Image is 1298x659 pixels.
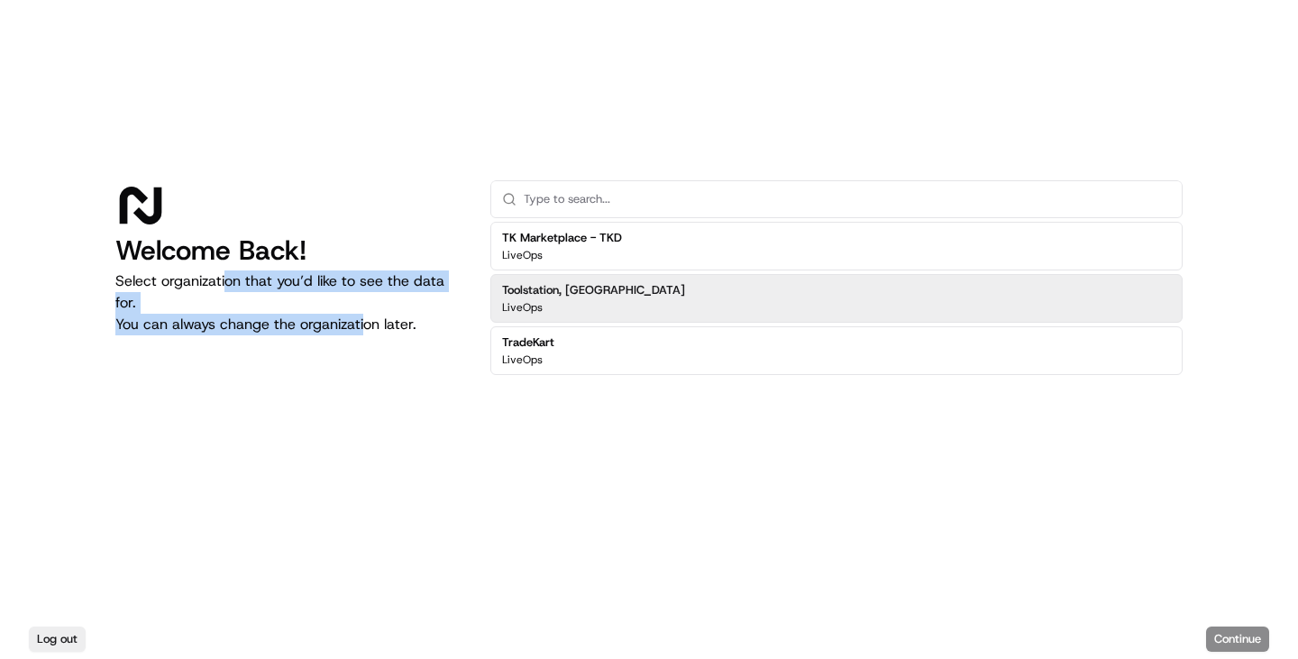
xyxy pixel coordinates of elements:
div: Suggestions [490,218,1183,379]
p: LiveOps [502,248,543,262]
h2: Toolstation, [GEOGRAPHIC_DATA] [502,282,685,298]
h1: Welcome Back! [115,234,462,267]
p: LiveOps [502,300,543,315]
h2: TradeKart [502,334,554,351]
p: LiveOps [502,352,543,367]
h2: TK Marketplace - TKD [502,230,622,246]
p: Select organization that you’d like to see the data for. You can always change the organization l... [115,270,462,335]
input: Type to search... [524,181,1171,217]
button: Log out [29,627,86,652]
